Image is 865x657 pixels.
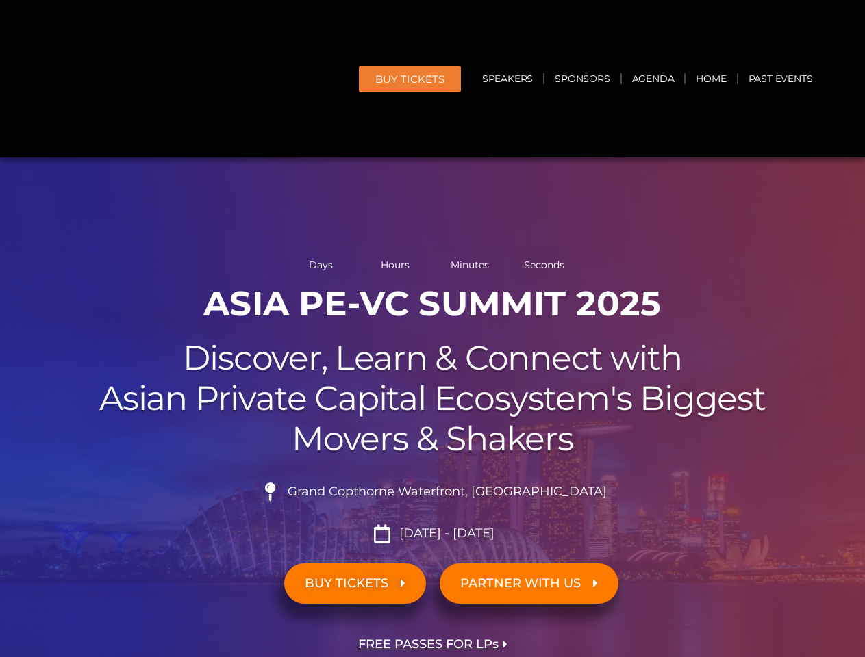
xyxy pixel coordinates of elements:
span: Grand Copthorne Waterfront, [GEOGRAPHIC_DATA]​ [284,485,607,500]
span: BUY Tickets [375,74,444,84]
span: FREE PASSES FOR LPs [358,638,499,651]
h1: ASIA PE-VC Summit 2025 [49,283,816,324]
span: Days [287,260,355,270]
span: Minutes [436,260,504,270]
a: Speakers [472,63,543,94]
span: PARTNER WITH US [460,577,581,590]
a: Home [686,63,736,94]
a: Agenda [622,63,685,94]
a: PARTNER WITH US [440,563,618,604]
a: Past Events [738,63,823,94]
span: Seconds [510,260,578,270]
a: Sponsors [544,63,620,94]
a: BUY Tickets [359,66,461,92]
span: BUY TICKETS [305,577,388,590]
span: Hours [362,260,429,270]
span: [DATE] - [DATE] [396,526,494,541]
h2: Discover, Learn & Connect with Asian Private Capital Ecosystem's Biggest Movers & Shakers [49,338,816,459]
a: BUY TICKETS [284,563,426,604]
